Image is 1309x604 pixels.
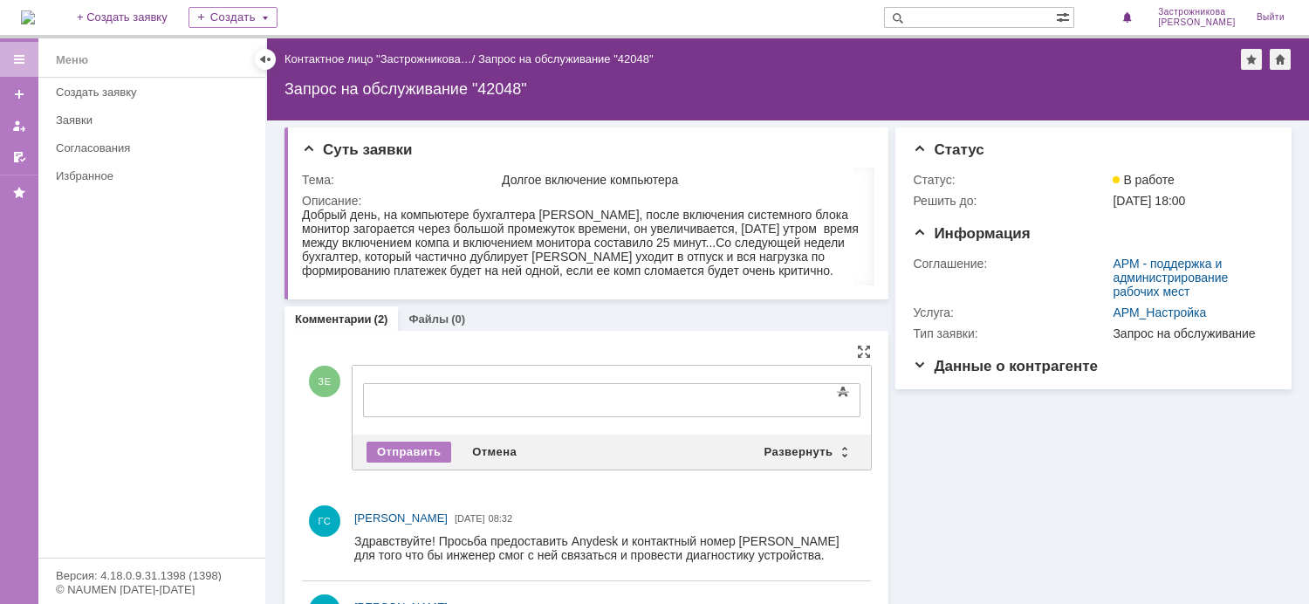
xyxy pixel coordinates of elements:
[302,194,869,208] div: Описание:
[913,305,1109,319] div: Услуга:
[1158,17,1236,28] span: [PERSON_NAME]
[451,312,465,326] div: (0)
[455,513,485,524] span: [DATE]
[1241,49,1262,70] div: Добавить в избранное
[913,141,983,158] span: Статус
[913,194,1109,208] div: Решить до:
[21,10,35,24] a: Перейти на домашнюю страницу
[56,50,88,71] div: Меню
[56,169,236,182] div: Избранное
[188,7,278,28] div: Создать
[284,52,472,65] a: Контактное лицо "Застрожникова…
[478,52,654,65] div: Запрос на обслуживание "42048"
[502,173,866,187] div: Долгое включение компьютера
[302,141,412,158] span: Суть заявки
[1113,194,1185,208] span: [DATE] 18:00
[1056,8,1073,24] span: Расширенный поиск
[284,52,478,65] div: /
[255,49,276,70] div: Скрыть меню
[295,312,372,326] a: Комментарии
[857,345,871,359] div: На всю страницу
[1158,7,1236,17] span: Застрожникова
[913,173,1109,187] div: Статус:
[913,225,1030,242] span: Информация
[489,513,513,524] span: 08:32
[1113,173,1174,187] span: В работе
[1113,257,1228,299] a: АРМ - поддержка и администрирование рабочих мест
[833,381,853,402] span: Показать панель инструментов
[302,173,498,187] div: Тема:
[913,257,1109,271] div: Соглашение:
[56,113,255,127] div: Заявки
[1270,49,1291,70] div: Сделать домашней страницей
[284,80,1292,98] div: Запрос на обслуживание "42048"
[1113,326,1266,340] div: Запрос на обслуживание
[56,570,248,581] div: Версия: 4.18.0.9.31.1398 (1398)
[49,79,262,106] a: Создать заявку
[913,358,1098,374] span: Данные о контрагенте
[5,143,33,171] a: Мои согласования
[309,366,340,397] span: ЗЕ
[5,112,33,140] a: Мои заявки
[1113,305,1206,319] a: АРМ_Настройка
[56,584,248,595] div: © NAUMEN [DATE]-[DATE]
[913,326,1109,340] div: Тип заявки:
[5,80,33,108] a: Создать заявку
[354,511,448,525] span: [PERSON_NAME]
[49,106,262,134] a: Заявки
[56,86,255,99] div: Создать заявку
[374,312,388,326] div: (2)
[56,141,255,154] div: Согласования
[408,312,449,326] a: Файлы
[354,510,448,527] a: [PERSON_NAME]
[49,134,262,161] a: Согласования
[21,10,35,24] img: logo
